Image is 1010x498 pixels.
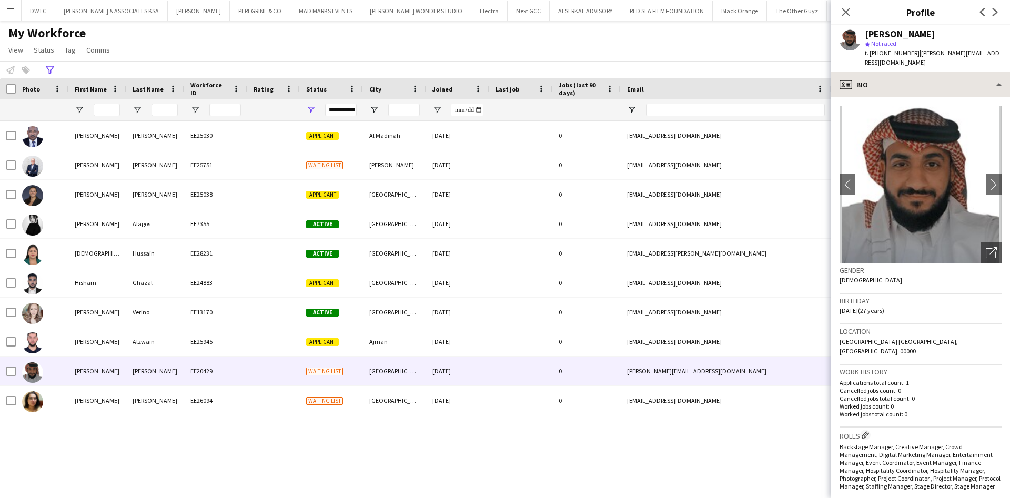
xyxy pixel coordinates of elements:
div: Ghazal [126,268,184,297]
div: [PERSON_NAME] [68,327,126,356]
div: [GEOGRAPHIC_DATA] [363,357,426,385]
div: [EMAIL_ADDRESS][DOMAIN_NAME] [621,268,831,297]
img: Sheeja Vinu [22,391,43,412]
span: First Name [75,85,107,93]
img: Ahmed HAMID [22,126,43,147]
div: [DATE] [426,121,489,150]
button: Open Filter Menu [432,105,442,115]
span: [DATE] (27 years) [840,307,884,314]
div: [EMAIL_ADDRESS][DOMAIN_NAME] [621,209,831,238]
button: Electra [471,1,508,21]
p: Cancelled jobs total count: 0 [840,394,1002,402]
button: [PERSON_NAME] & ASSOCIATES KSA [55,1,168,21]
div: Hisham [68,268,126,297]
div: [PERSON_NAME] [68,298,126,327]
div: Alagos [126,209,184,238]
div: [PERSON_NAME] [68,386,126,415]
div: [PERSON_NAME] [68,150,126,179]
a: Tag [60,43,80,57]
span: Applicant [306,132,339,140]
div: 0 [552,150,621,179]
div: EE25945 [184,327,247,356]
span: Rating [254,85,274,93]
span: Status [306,85,327,93]
input: Workforce ID Filter Input [209,104,241,116]
a: Status [29,43,58,57]
input: Joined Filter Input [451,104,483,116]
div: Verino [126,298,184,327]
p: Worked jobs total count: 0 [840,410,1002,418]
div: [PERSON_NAME] [126,150,184,179]
img: Crew avatar or photo [840,106,1002,263]
button: Open Filter Menu [306,105,316,115]
div: Bio [831,72,1010,97]
span: Last Name [133,85,164,93]
button: PEREGRINE & CO [230,1,290,21]
div: 0 [552,327,621,356]
h3: Birthday [840,296,1002,306]
div: [EMAIL_ADDRESS][DOMAIN_NAME] [621,121,831,150]
img: Hisham Ghazal [22,273,43,294]
div: [DATE] [426,357,489,385]
div: [EMAIL_ADDRESS][DOMAIN_NAME] [621,298,831,327]
div: [PERSON_NAME] [126,180,184,209]
button: The Other Guyz [767,1,827,21]
a: View [4,43,27,57]
div: [DATE] [426,268,489,297]
div: 0 [552,386,621,415]
div: [PERSON_NAME] [363,150,426,179]
div: [EMAIL_ADDRESS][DOMAIN_NAME] [621,150,831,179]
div: [PERSON_NAME] [865,29,935,39]
div: EE7355 [184,209,247,238]
div: [PERSON_NAME] [126,357,184,385]
img: Connie Alagos [22,215,43,236]
div: 0 [552,298,621,327]
div: [DATE] [426,209,489,238]
div: 0 [552,209,621,238]
button: Open Filter Menu [75,105,84,115]
span: t. [PHONE_NUMBER] [865,49,920,57]
button: Next GCC [508,1,550,21]
h3: Work history [840,367,1002,377]
span: Not rated [871,39,896,47]
div: EE25030 [184,121,247,150]
span: Comms [86,45,110,55]
div: [GEOGRAPHIC_DATA] [363,180,426,209]
input: City Filter Input [388,104,420,116]
div: Al Madinah [363,121,426,150]
div: [DEMOGRAPHIC_DATA] [68,239,126,268]
span: Backstage Manager, Creative Manager, Crowd Management, Digital Marketing Manager, Entertainment M... [840,443,1001,490]
div: [GEOGRAPHIC_DATA] [363,386,426,415]
p: Worked jobs count: 0 [840,402,1002,410]
span: Applicant [306,279,339,287]
div: EE13170 [184,298,247,327]
img: Antony Pollitt [22,156,43,177]
div: Alzwain [126,327,184,356]
h3: Gender [840,266,1002,275]
div: 0 [552,268,621,297]
div: 0 [552,357,621,385]
div: [DATE] [426,180,489,209]
span: | [PERSON_NAME][EMAIL_ADDRESS][DOMAIN_NAME] [865,49,999,66]
span: Status [34,45,54,55]
div: Open photos pop-in [981,242,1002,263]
span: Workforce ID [190,81,228,97]
img: Mohammed Alharazi [22,362,43,383]
div: [EMAIL_ADDRESS][DOMAIN_NAME] [621,386,831,415]
span: Last job [496,85,519,93]
div: [GEOGRAPHIC_DATA] [363,239,426,268]
span: City [369,85,381,93]
span: Applicant [306,338,339,346]
div: [DATE] [426,298,489,327]
h3: Location [840,327,1002,336]
span: Photo [22,85,40,93]
h3: Profile [831,5,1010,19]
span: Applicant [306,191,339,199]
div: [DATE] [426,239,489,268]
button: Black Orange [713,1,767,21]
div: [GEOGRAPHIC_DATA] [363,209,426,238]
div: EE25038 [184,180,247,209]
div: [PERSON_NAME] [68,209,126,238]
div: EE24883 [184,268,247,297]
span: [DEMOGRAPHIC_DATA] [840,276,902,284]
